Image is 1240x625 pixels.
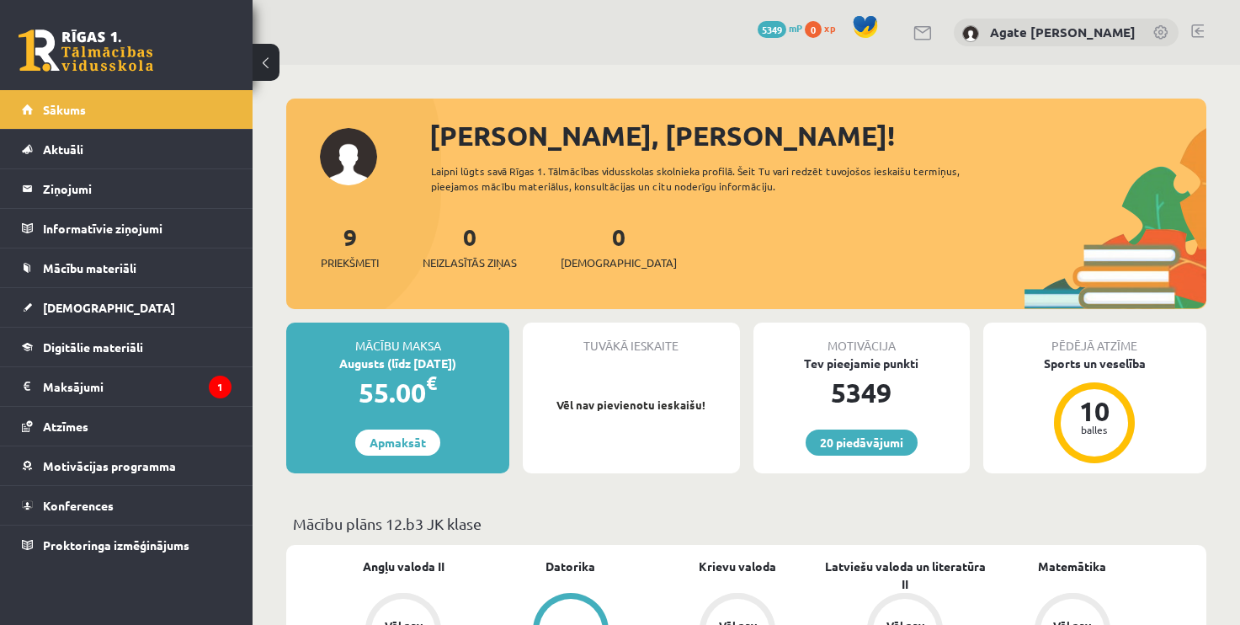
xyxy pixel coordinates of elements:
[22,130,232,168] a: Aktuāli
[523,323,739,355] div: Tuvākā ieskaite
[286,355,509,372] div: Augusts (līdz [DATE])
[43,260,136,275] span: Mācību materiāli
[758,21,802,35] a: 5349 mP
[321,254,379,271] span: Priekšmeti
[545,558,595,575] a: Datorika
[561,222,677,271] a: 0[DEMOGRAPHIC_DATA]
[43,300,175,315] span: [DEMOGRAPHIC_DATA]
[209,376,232,398] i: 1
[355,430,440,456] a: Apmaksāt
[22,288,232,327] a: [DEMOGRAPHIC_DATA]
[293,512,1200,535] p: Mācību plāns 12.b3 JK klase
[824,21,835,35] span: xp
[983,355,1206,372] div: Sports un veselība
[286,372,509,413] div: 55.00
[699,558,776,575] a: Krievu valoda
[1069,398,1120,425] div: 10
[286,323,509,355] div: Mācību maksa
[363,558,444,575] a: Angļu valoda II
[990,24,1136,40] a: Agate [PERSON_NAME]
[22,407,232,446] a: Atzīmes
[1038,558,1106,575] a: Matemātika
[426,371,437,395] span: €
[962,25,979,42] img: Agate Kate Strauta
[1069,425,1120,435] div: balles
[983,323,1206,355] div: Pēdējā atzīme
[423,254,517,271] span: Neizlasītās ziņas
[22,169,232,208] a: Ziņojumi
[22,367,232,406] a: Maksājumi1
[43,142,83,157] span: Aktuāli
[753,372,970,413] div: 5349
[22,526,232,564] a: Proktoringa izmēģinājums
[22,248,232,287] a: Mācību materiāli
[431,163,983,194] div: Laipni lūgts savā Rīgas 1. Tālmācības vidusskolas skolnieka profilā. Šeit Tu vari redzēt tuvojošo...
[43,102,86,117] span: Sākums
[753,323,970,355] div: Motivācija
[43,498,114,513] span: Konferences
[22,328,232,366] a: Digitālie materiāli
[805,21,822,38] span: 0
[43,419,88,434] span: Atzīmes
[22,486,232,525] a: Konferences
[43,458,176,473] span: Motivācijas programma
[758,21,786,38] span: 5349
[983,355,1206,466] a: Sports un veselība 10 balles
[22,209,232,248] a: Informatīvie ziņojumi
[805,21,844,35] a: 0 xp
[806,430,918,456] a: 20 piedāvājumi
[822,558,989,593] a: Latviešu valoda un literatūra II
[321,222,379,271] a: 9Priekšmeti
[789,21,802,35] span: mP
[43,339,143,355] span: Digitālie materiāli
[43,537,189,553] span: Proktoringa izmēģinājums
[429,115,1206,156] div: [PERSON_NAME], [PERSON_NAME]!
[43,169,232,208] legend: Ziņojumi
[43,367,232,406] legend: Maksājumi
[561,254,677,271] span: [DEMOGRAPHIC_DATA]
[43,209,232,248] legend: Informatīvie ziņojumi
[22,446,232,485] a: Motivācijas programma
[19,29,153,72] a: Rīgas 1. Tālmācības vidusskola
[22,90,232,129] a: Sākums
[531,397,731,414] p: Vēl nav pievienotu ieskaišu!
[753,355,970,372] div: Tev pieejamie punkti
[423,222,517,271] a: 0Neizlasītās ziņas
